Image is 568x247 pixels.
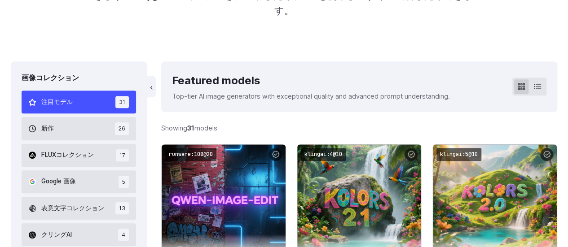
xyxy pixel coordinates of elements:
[22,91,136,113] button: 注目モデル 31
[187,124,194,132] strong: 31
[122,231,125,238] font: 4
[41,125,54,132] font: 新作
[41,98,73,105] font: 注目モデル
[22,73,79,82] font: 画像コレクション
[301,148,346,161] code: klingai:4@10
[172,91,450,101] p: Top-tier AI image generators with exceptional quality and advanced prompt understanding.
[119,125,125,132] font: 26
[22,223,136,246] button: クリングAI 4
[22,170,136,193] button: Google 画像 5
[436,148,481,161] code: klingai:5@10
[22,197,136,220] button: 表意文字コレクション 13
[119,99,125,105] font: 31
[41,204,104,212] font: 表意文字コレクション
[22,117,136,140] button: 新作 26
[161,123,217,133] div: Showing models
[119,152,125,159] font: 17
[150,80,153,92] font: ‹
[41,151,94,158] font: FLUXコレクション
[172,72,450,89] div: Featured models
[22,144,136,167] button: FLUXコレクション 17
[41,231,72,238] font: クリングAI
[122,178,125,185] font: 5
[165,148,216,161] code: runware:108@20
[41,178,76,185] font: Google 画像
[147,76,156,97] button: ‹
[119,205,125,212] font: 13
